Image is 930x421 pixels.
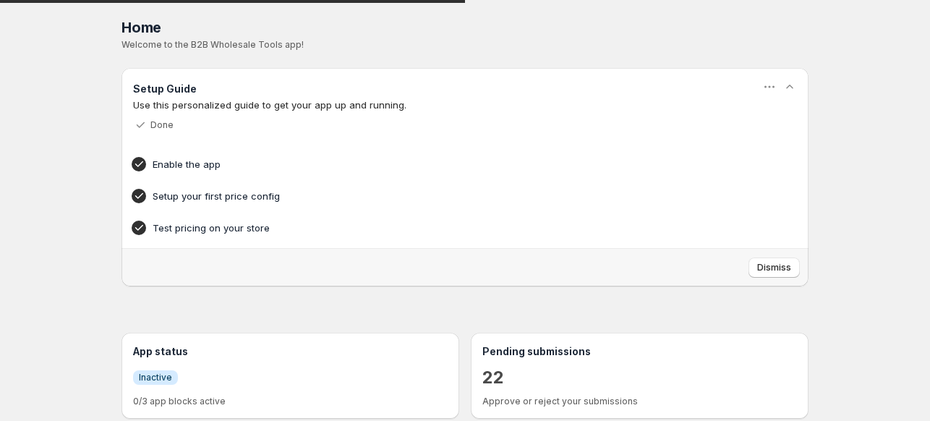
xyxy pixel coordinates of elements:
[482,396,797,407] p: Approve or reject your submissions
[153,189,733,203] h4: Setup your first price config
[121,39,809,51] p: Welcome to the B2B Wholesale Tools app!
[150,119,174,131] p: Done
[133,396,448,407] p: 0/3 app blocks active
[121,19,161,36] span: Home
[757,262,791,273] span: Dismiss
[133,370,178,385] a: InfoInactive
[133,82,197,96] h3: Setup Guide
[748,258,800,278] button: Dismiss
[153,221,733,235] h4: Test pricing on your store
[482,344,797,359] h3: Pending submissions
[482,366,504,389] a: 22
[133,344,448,359] h3: App status
[133,98,797,112] p: Use this personalized guide to get your app up and running.
[153,157,733,171] h4: Enable the app
[139,372,172,383] span: Inactive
